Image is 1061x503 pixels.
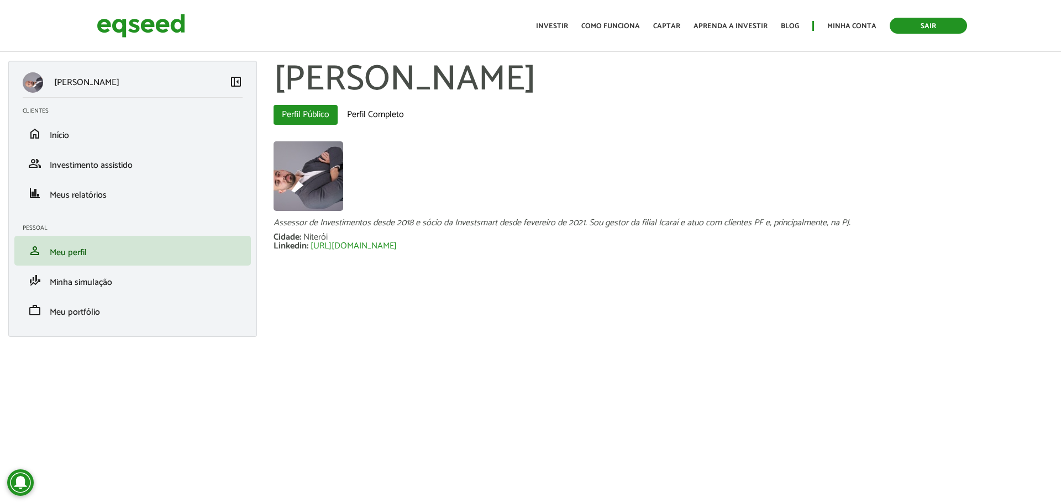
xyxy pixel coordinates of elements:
[50,245,87,260] span: Meu perfil
[28,274,41,287] span: finance_mode
[229,75,243,91] a: Colapsar menu
[28,157,41,170] span: group
[28,244,41,257] span: person
[23,187,243,200] a: financeMeus relatórios
[827,23,876,30] a: Minha conta
[653,23,680,30] a: Captar
[300,230,301,245] span: :
[694,23,768,30] a: Aprenda a investir
[274,219,1053,227] div: Assessor de Investimentos desde 2018 e sócio da Investsmart desde fevereiro de 2021. Sou gestor d...
[23,225,251,231] h2: Pessoal
[50,128,69,143] span: Início
[14,295,251,325] li: Meu portfólio
[14,149,251,178] li: Investimento assistido
[781,23,799,30] a: Blog
[536,23,568,30] a: Investir
[54,77,119,88] p: [PERSON_NAME]
[23,157,243,170] a: groupInvestimento assistido
[274,141,343,211] a: Ver perfil do usuário.
[23,304,243,317] a: workMeu portfólio
[14,178,251,208] li: Meus relatórios
[274,141,343,211] img: Foto de Sergio Martins Lopes de Azevedo
[339,105,412,125] a: Perfil Completo
[28,187,41,200] span: finance
[581,23,640,30] a: Como funciona
[14,119,251,149] li: Início
[274,242,311,251] div: Linkedin
[229,75,243,88] span: left_panel_close
[28,304,41,317] span: work
[50,305,100,320] span: Meu portfólio
[23,274,243,287] a: finance_modeMinha simulação
[23,244,243,257] a: personMeu perfil
[307,239,308,253] span: :
[890,18,967,34] a: Sair
[14,236,251,266] li: Meu perfil
[23,127,243,140] a: homeInício
[303,233,328,242] div: Niterói
[274,105,338,125] a: Perfil Público
[28,127,41,140] span: home
[274,233,303,242] div: Cidade
[50,275,112,290] span: Minha simulação
[50,158,133,173] span: Investimento assistido
[97,11,185,40] img: EqSeed
[14,266,251,295] li: Minha simulação
[23,108,251,114] h2: Clientes
[311,242,397,251] a: [URL][DOMAIN_NAME]
[50,188,107,203] span: Meus relatórios
[274,61,1053,99] h1: [PERSON_NAME]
